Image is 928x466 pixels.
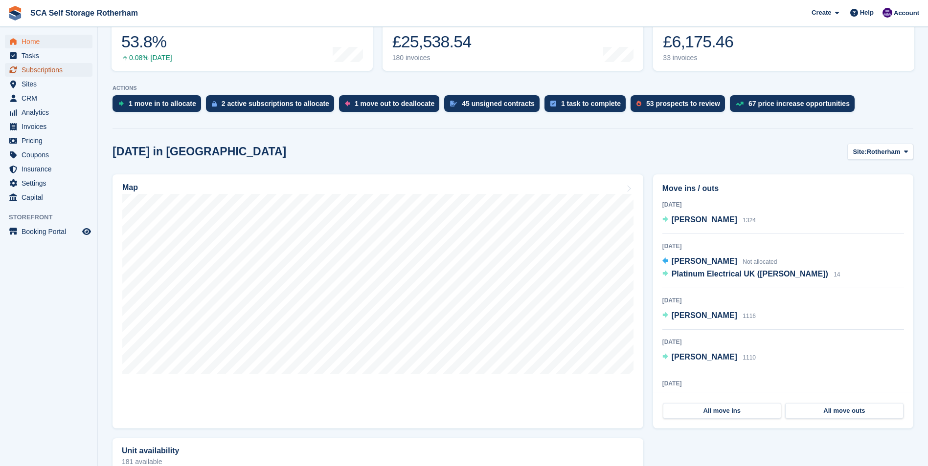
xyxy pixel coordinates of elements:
[662,214,756,227] a: [PERSON_NAME] 1324
[122,458,634,465] p: 181 available
[122,183,138,192] h2: Map
[662,183,904,194] h2: Move ins / outs
[118,101,124,106] img: move_ins_to_allocate_icon-fdf77a2bb77ea45bf5b3d319d69a93e2d87916cf1d5bf7949dd705db3b84f3ca.svg
[672,215,737,224] span: [PERSON_NAME]
[113,95,206,117] a: 1 move in to allocate
[860,8,874,18] span: Help
[113,85,913,91] p: ACTIONS
[561,100,621,107] div: 1 task to complete
[883,8,892,18] img: Kelly Neesham
[544,95,631,117] a: 1 task to complete
[853,147,866,157] span: Site:
[22,35,80,48] span: Home
[22,225,80,238] span: Booking Portal
[5,225,92,238] a: menu
[339,95,444,117] a: 1 move out to deallocate
[743,258,777,265] span: Not allocated
[392,54,472,62] div: 180 invoices
[22,63,80,77] span: Subscriptions
[112,9,373,71] a: Occupancy 53.8% 0.08% [DATE]
[867,147,901,157] span: Rotherham
[5,77,92,91] a: menu
[444,95,544,117] a: 45 unsigned contracts
[662,310,756,322] a: [PERSON_NAME] 1116
[212,101,217,107] img: active_subscription_to_allocate_icon-d502201f5373d7db506a760aba3b589e785aa758c864c3986d89f69b8ff3...
[5,191,92,204] a: menu
[663,54,733,62] div: 33 invoices
[672,353,737,361] span: [PERSON_NAME]
[9,212,97,222] span: Storefront
[662,296,904,305] div: [DATE]
[662,379,904,388] div: [DATE]
[450,101,457,106] img: contract_signature_icon-13c848040528278c33f63329250d36e43548de30e8caae1d1a13099fd9432cc5.svg
[5,91,92,105] a: menu
[550,101,556,106] img: task-75834270c22a3079a89374b754ae025e5fb1db73e45f91037f5363f120a921f8.svg
[5,106,92,119] a: menu
[5,134,92,148] a: menu
[22,120,80,133] span: Invoices
[672,270,828,278] span: Platinum Electrical UK ([PERSON_NAME])
[5,120,92,133] a: menu
[662,338,904,346] div: [DATE]
[22,191,80,204] span: Capital
[736,102,744,106] img: price_increase_opportunities-93ffe204e8149a01c8c9dc8f82e8f89637d9d84a8eef4429ea346261dce0b2c0.svg
[5,35,92,48] a: menu
[5,49,92,63] a: menu
[26,5,142,21] a: SCA Self Storage Rotherham
[662,242,904,251] div: [DATE]
[355,100,434,107] div: 1 move out to deallocate
[392,32,472,52] div: £25,538.54
[22,106,80,119] span: Analytics
[812,8,831,18] span: Create
[743,354,756,361] span: 1110
[113,174,643,428] a: Map
[785,403,904,419] a: All move outs
[748,100,850,107] div: 67 price increase opportunities
[22,176,80,190] span: Settings
[8,6,23,21] img: stora-icon-8386f47178a22dfd0bd8f6a31ec36ba5ce8667c1dd55bd0f319d3a0aa187defe.svg
[222,100,329,107] div: 2 active subscriptions to allocate
[121,32,172,52] div: 53.8%
[663,403,781,419] a: All move ins
[122,446,179,455] h2: Unit availability
[462,100,535,107] div: 45 unsigned contracts
[383,9,644,71] a: Month-to-date sales £25,538.54 180 invoices
[672,257,737,265] span: [PERSON_NAME]
[206,95,339,117] a: 2 active subscriptions to allocate
[646,100,720,107] div: 53 prospects to review
[743,217,756,224] span: 1324
[129,100,196,107] div: 1 move in to allocate
[730,95,860,117] a: 67 price increase opportunities
[662,200,904,209] div: [DATE]
[113,145,286,158] h2: [DATE] in [GEOGRAPHIC_DATA]
[662,268,840,281] a: Platinum Electrical UK ([PERSON_NAME]) 14
[22,148,80,162] span: Coupons
[847,144,913,160] button: Site: Rotherham
[121,54,172,62] div: 0.08% [DATE]
[672,311,737,319] span: [PERSON_NAME]
[22,162,80,176] span: Insurance
[345,101,350,106] img: move_outs_to_deallocate_icon-f764333ba52eb49d3ac5e1228854f67142a1ed5810a6f6cc68b1a99e826820c5.svg
[5,176,92,190] a: menu
[663,32,733,52] div: £6,175.46
[22,77,80,91] span: Sites
[22,91,80,105] span: CRM
[5,162,92,176] a: menu
[5,63,92,77] a: menu
[22,134,80,148] span: Pricing
[5,148,92,162] a: menu
[653,9,914,71] a: Awaiting payment £6,175.46 33 invoices
[636,101,641,106] img: prospect-51fa495bee0391a8d652442698ab0144808aea92771e9ea1ae160a38d050c398.svg
[834,271,840,278] span: 14
[894,8,919,18] span: Account
[631,95,730,117] a: 53 prospects to review
[662,351,756,364] a: [PERSON_NAME] 1110
[22,49,80,63] span: Tasks
[662,255,777,268] a: [PERSON_NAME] Not allocated
[81,226,92,237] a: Preview store
[743,313,756,319] span: 1116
